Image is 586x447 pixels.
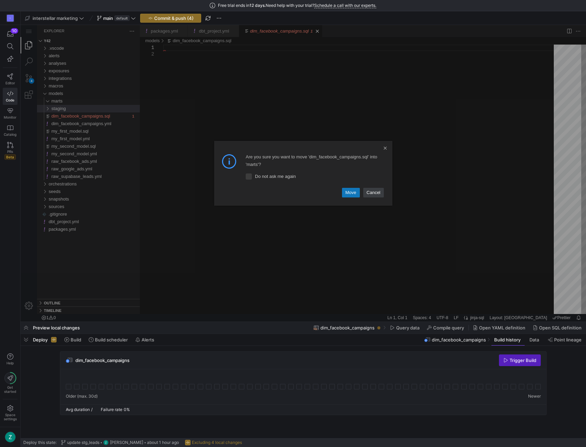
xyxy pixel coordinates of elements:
span: Open SQL definition [539,325,582,330]
span: interstellar marketing [33,15,78,21]
span: update stg_leads [67,440,99,445]
span: Avg duration [66,407,90,412]
img: https://lh3.googleusercontent.com/a/ACg8ocJjr5HHNopetVmmgMoZNZ5zA1Z4KHaNvsq35B3bP7OyD3bE=s96-c [103,440,109,445]
button: https://lh3.googleusercontent.com/a/ACg8ocJjr5HHNopetVmmgMoZNZ5zA1Z4KHaNvsq35B3bP7OyD3bE=s96-c [3,430,17,444]
span: dim_facebook_campaigns [75,358,130,363]
a: Editor [3,71,17,88]
span: Data [529,337,539,342]
button: Trigger Build [499,354,541,366]
button: Getstarted [3,370,17,396]
span: Compile query [433,325,464,330]
button: interstellar marketing [23,14,86,23]
div: Are you sure you want to move 'dim_facebook_campaigns.sql' into 'marts'? [225,128,365,143]
a: Cancel [343,163,363,172]
a: Catalog [3,122,17,139]
span: Commit & push (4) [154,15,194,21]
span: Older (max. 30d) [66,394,98,399]
span: Beta [4,154,16,160]
button: 10 [3,28,17,40]
button: Help [3,350,17,368]
div: 10 [11,28,18,34]
span: Editor [5,81,15,85]
span: PRs [7,149,13,154]
span: Build [71,337,81,342]
span: Deploy [33,337,48,342]
a: Spacesettings [3,402,17,424]
button: Build scheduler [86,334,131,346]
span: Point lineage [554,337,582,342]
span: Free trial ends in Need help with your trial? [218,3,376,8]
button: Alerts [132,334,157,346]
button: maindefault [95,14,137,23]
span: Code [6,98,14,102]
button: Build history [491,334,525,346]
div: Info [194,116,372,181]
button: Data [526,334,544,346]
span: Monitor [4,115,16,119]
button: Point lineage [545,334,585,346]
span: Open YAML definition [479,325,525,330]
span: Help [6,361,14,365]
div: I [7,15,14,22]
div: Do not ask me again [234,148,275,155]
span: about 1 hour ago [147,440,179,445]
button: Open SQL definition [530,322,585,334]
button: Commit & push (4) [140,14,201,23]
div: Do not ask me again [225,148,231,155]
a: Code [3,88,17,105]
span: Preview local changes [33,325,80,330]
button: update stg_leadshttps://lh3.googleusercontent.com/a/ACg8ocJjr5HHNopetVmmgMoZNZ5zA1Z4KHaNvsq35B3bP... [59,438,181,447]
button: Excluding 4 local changes [183,438,244,447]
img: https://lh3.googleusercontent.com/a/ACg8ocJjr5HHNopetVmmgMoZNZ5zA1Z4KHaNvsq35B3bP7OyD3bE=s96-c [5,432,16,443]
a: Schedule a call with our experts. [314,3,376,8]
button: Build [61,334,84,346]
span: Build scheduler [95,337,128,342]
span: main [103,15,113,21]
div: Info [200,128,217,145]
span: [PERSON_NAME] [110,440,143,445]
button: Compile query [424,322,467,334]
span: 0% [124,407,130,412]
span: Space settings [4,413,17,421]
span: Excluding 4 local changes [192,440,242,445]
button: Open YAML definition [470,322,528,334]
span: default [114,15,130,21]
button: Query data [387,322,423,334]
span: dim_facebook_campaigns [432,337,486,342]
span: 12 days. [249,3,266,8]
span: Failure rate [101,407,122,412]
span: Query data [396,325,419,330]
a: I [3,12,17,24]
span: Get started [4,385,16,394]
a: Monitor [3,105,17,122]
a: PRsBeta [3,139,17,162]
span: dim_facebook_campaigns [320,325,375,330]
span: / [91,407,93,412]
span: Build history [494,337,521,342]
a: Close Dialog [361,119,368,127]
a: Move [321,163,339,172]
span: Catalog [4,132,16,136]
span: Deploy this state: [23,440,57,445]
span: Alerts [142,337,154,342]
span: Newer [528,394,541,399]
span: Trigger Build [510,358,536,363]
